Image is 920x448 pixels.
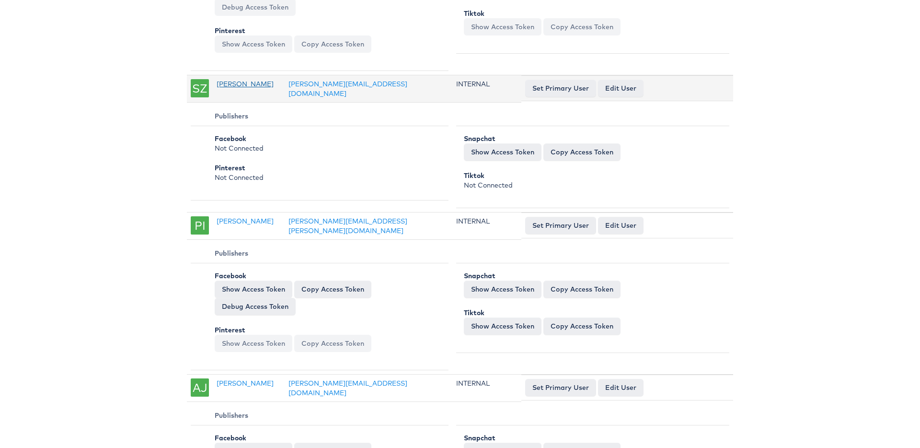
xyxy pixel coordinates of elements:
[288,80,407,98] a: [PERSON_NAME][EMAIL_ADDRESS][DOMAIN_NAME]
[452,375,521,402] td: INTERNAL
[525,379,596,396] button: Set Primary User
[543,143,621,161] button: Copy Access Token
[217,80,274,88] a: [PERSON_NAME]
[191,106,448,126] th: Publishers
[215,35,292,53] button: Show Access Token
[464,271,495,280] b: Snapchat
[215,163,437,182] div: Not Connected
[464,308,484,317] b: Tiktok
[215,134,246,143] b: Facebook
[598,379,644,396] a: Edit User
[288,379,407,397] a: [PERSON_NAME][EMAIL_ADDRESS][DOMAIN_NAME]
[464,281,541,298] button: Show Access Token
[215,281,292,298] button: Show Access Token
[215,434,246,442] b: Facebook
[543,281,621,298] button: Copy Access Token
[191,244,448,263] th: Publishers
[464,171,718,190] div: Not Connected
[215,298,296,315] a: Debug Access Token
[452,75,521,103] td: INTERNAL
[191,406,448,425] th: Publishers
[215,134,437,153] div: Not Connected
[598,80,644,97] a: Edit User
[294,281,371,298] button: Copy Access Token
[464,18,541,35] button: Show Access Token
[191,378,209,397] div: AJ
[464,134,495,143] b: Snapchat
[215,335,292,352] button: Show Access Token
[217,217,274,225] a: [PERSON_NAME]
[215,271,246,280] b: Facebook
[525,217,596,234] button: Set Primary User
[543,318,621,335] button: Copy Access Token
[464,171,484,180] b: Tiktok
[464,318,541,335] button: Show Access Token
[464,434,495,442] b: Snapchat
[215,326,245,334] b: Pinterest
[217,379,274,388] a: [PERSON_NAME]
[525,80,596,97] button: Set Primary User
[215,164,245,172] b: Pinterest
[294,35,371,53] button: Copy Access Token
[288,217,407,235] a: [PERSON_NAME][EMAIL_ADDRESS][PERSON_NAME][DOMAIN_NAME]
[464,9,484,18] b: Tiktok
[191,79,209,97] div: SZ
[452,212,521,240] td: INTERNAL
[598,217,644,234] a: Edit User
[464,143,541,161] button: Show Access Token
[543,18,621,35] button: Copy Access Token
[191,216,209,235] div: PI
[294,335,371,352] button: Copy Access Token
[215,26,245,35] b: Pinterest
